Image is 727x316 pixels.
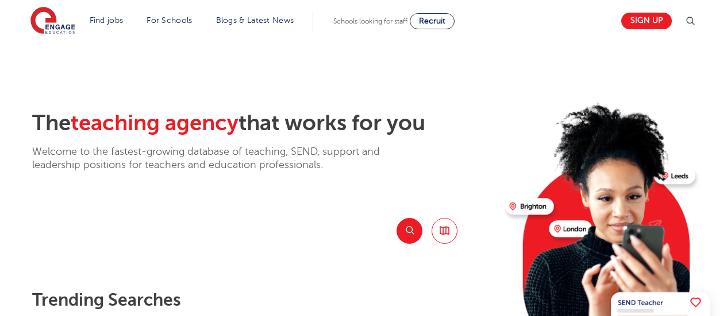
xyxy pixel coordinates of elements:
span: Schools looking for staff [333,17,407,25]
h2: The that works for you [32,110,496,136]
p: Trending searches [32,290,496,310]
button: Search [397,218,422,244]
img: Engage Education [30,7,75,36]
a: Sign up [621,13,672,29]
span: teaching agency [71,111,239,135]
p: Welcome to the fastest-growing database of teaching, SEND, support and leadership positions for t... [32,145,411,172]
a: Recruit [410,13,455,29]
a: Blogs & Latest News [216,16,294,25]
a: Find jobs [90,16,124,25]
a: For Schools [147,16,192,25]
span: Recruit [419,17,445,25]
